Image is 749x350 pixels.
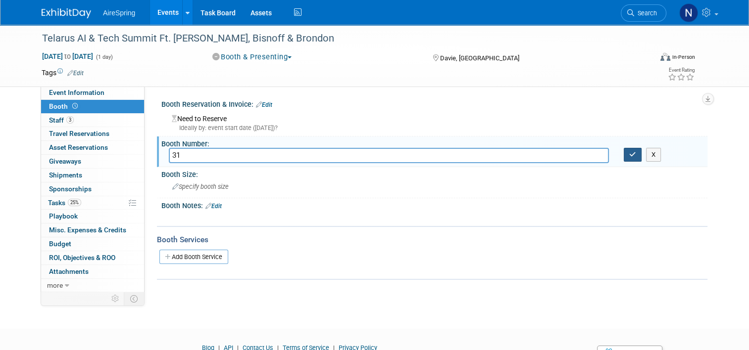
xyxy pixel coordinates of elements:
[70,102,80,110] span: Booth not reserved yet
[41,141,144,154] a: Asset Reservations
[621,4,666,22] a: Search
[103,9,135,17] span: AireSpring
[48,199,81,207] span: Tasks
[157,234,707,245] div: Booth Services
[95,54,113,60] span: (1 day)
[41,155,144,168] a: Giveaways
[209,52,296,62] button: Booth & Presenting
[49,185,92,193] span: Sponsorships
[41,114,144,127] a: Staff3
[172,124,700,132] div: Ideally by: event start date ([DATE])?
[41,279,144,292] a: more
[205,203,222,210] a: Edit
[634,9,657,17] span: Search
[161,167,707,179] div: Booth Size:
[41,265,144,278] a: Attachments
[107,292,124,305] td: Personalize Event Tab Strip
[67,70,84,77] a: Edit
[679,3,698,22] img: Natalie Pyron
[660,53,670,61] img: Format-Inperson.png
[49,254,115,262] span: ROI, Objectives & ROO
[49,130,109,137] span: Travel Reservations
[159,250,228,264] a: Add Booth Service
[646,148,661,162] button: X
[41,86,144,99] a: Event Information
[41,251,144,264] a: ROI, Objectives & ROO
[47,281,63,289] span: more
[161,136,707,149] div: Booth Number:
[49,116,74,124] span: Staff
[49,267,89,275] span: Attachments
[49,88,104,96] span: Event Information
[42,8,91,18] img: ExhibitDay
[66,116,74,124] span: 3
[41,100,144,113] a: Booth
[256,101,272,108] a: Edit
[440,54,519,62] span: Davie, [GEOGRAPHIC_DATA]
[599,51,695,66] div: Event Format
[668,68,695,73] div: Event Rating
[63,52,72,60] span: to
[672,53,695,61] div: In-Person
[41,223,144,237] a: Misc. Expenses & Credits
[49,157,81,165] span: Giveaways
[49,240,71,248] span: Budget
[39,30,640,47] div: Telarus AI & Tech Summit Ft. [PERSON_NAME], Bisnoff & Brondon
[124,292,145,305] td: Toggle Event Tabs
[49,171,82,179] span: Shipments
[49,212,78,220] span: Playbook
[41,196,144,210] a: Tasks25%
[41,169,144,182] a: Shipments
[49,102,80,110] span: Booth
[41,210,144,223] a: Playbook
[41,237,144,251] a: Budget
[161,97,707,110] div: Booth Reservation & Invoice:
[41,127,144,140] a: Travel Reservations
[49,226,126,234] span: Misc. Expenses & Credits
[41,182,144,196] a: Sponsorships
[68,199,81,206] span: 25%
[42,68,84,78] td: Tags
[42,52,94,61] span: [DATE] [DATE]
[49,143,108,151] span: Asset Reservations
[161,198,707,211] div: Booth Notes:
[172,183,229,190] span: Specify booth size
[169,111,700,132] div: Need to Reserve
